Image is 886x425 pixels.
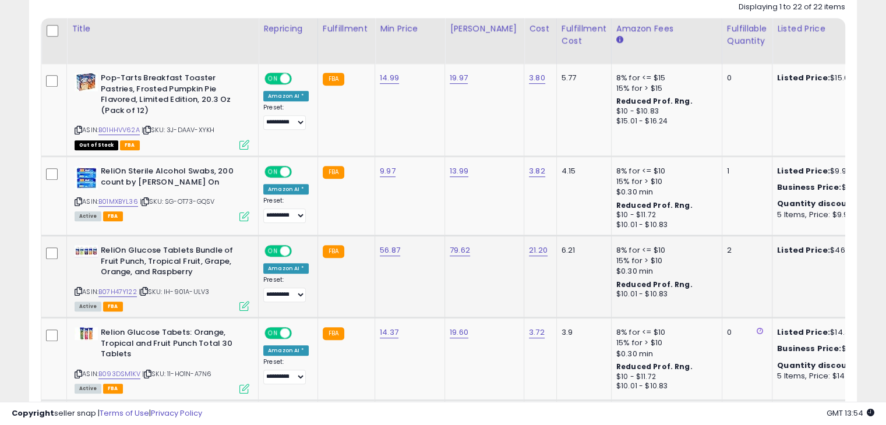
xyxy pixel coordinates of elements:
div: $10.01 - $10.83 [616,381,713,391]
b: Reduced Prof. Rng. [616,362,693,371]
div: $10.01 - $10.83 [616,220,713,230]
b: ReliOn Glucose Tablets Bundle of Fruit Punch, Tropical Fruit, Grape, Orange, and Raspberry [101,245,242,281]
a: B093DSM1KV [98,369,140,379]
a: 14.99 [380,72,399,84]
div: Amazon AI * [263,263,309,274]
div: 5 Items, Price: $14 [777,371,874,381]
div: Repricing [263,23,313,35]
span: | SKU: SG-OT73-GQSV [140,197,214,206]
a: B07H47Y122 [98,287,137,297]
a: 56.87 [380,245,400,256]
span: ON [266,328,280,338]
b: Reduced Prof. Rng. [616,279,693,289]
a: 3.82 [529,165,545,177]
div: 6.21 [562,245,602,256]
a: Privacy Policy [151,408,202,419]
div: $9.97 [777,166,874,176]
b: Listed Price: [777,165,830,176]
div: [PERSON_NAME] [450,23,519,35]
div: Min Price [380,23,440,35]
div: $10 - $11.72 [616,210,713,220]
div: $0.30 min [616,349,713,359]
span: OFF [290,74,309,84]
div: Preset: [263,276,309,302]
img: 51PbjGVQiOL._SL40_.jpg [75,73,98,91]
span: OFF [290,167,309,177]
div: 15% for > $10 [616,338,713,348]
div: Preset: [263,358,309,384]
div: Fulfillment [323,23,370,35]
span: ON [266,246,280,256]
b: Relion Glucose Tabets: Orange, Tropical and Fruit Punch Total 30 Tablets [101,327,242,363]
a: B01MXBYL36 [98,197,138,207]
span: All listings that are currently out of stock and unavailable for purchase on Amazon [75,140,118,150]
b: ReliOn Sterile Alcohol Swabs, 200 count by [PERSON_NAME] On [101,166,242,190]
div: 8% for <= $15 [616,73,713,83]
span: FBA [103,302,123,311]
div: $0.30 min [616,187,713,197]
div: 15% for > $10 [616,176,713,187]
span: OFF [290,246,309,256]
b: Reduced Prof. Rng. [616,200,693,210]
span: | SKU: IH-901A-ULV3 [139,287,209,296]
img: 41uKY9Wh+TS._SL40_.jpg [75,327,98,340]
div: : [777,360,874,371]
span: FBA [103,211,123,221]
a: 19.60 [450,327,468,338]
span: All listings currently available for purchase on Amazon [75,302,101,311]
div: $15.01 - $16.24 [616,116,713,126]
span: ON [266,74,280,84]
div: 8% for <= $10 [616,166,713,176]
small: FBA [323,245,344,258]
div: 2 [727,245,763,256]
b: Pop-Tarts Breakfast Toaster Pastries, Frosted Pumpkin Pie Flavored, Limited Edition, 20.3 Oz (Pac... [101,73,242,119]
span: OFF [290,328,309,338]
div: $15.00 [777,73,874,83]
div: ASIN: [75,73,249,148]
div: 4.15 [562,166,602,176]
b: Business Price: [777,182,841,193]
div: 15% for > $15 [616,83,713,94]
a: 14.37 [380,327,398,338]
span: | SKU: 3J-DAAV-XYKH [142,125,214,134]
span: 2025-09-17 13:54 GMT [827,408,874,419]
div: 8% for <= $10 [616,327,713,338]
a: 3.72 [529,327,545,338]
div: Preset: [263,197,309,223]
b: Quantity discounts [777,198,861,209]
a: 21.20 [529,245,548,256]
small: FBA [323,73,344,86]
a: 79.62 [450,245,470,256]
b: Reduced Prof. Rng. [616,96,693,106]
a: 19.97 [450,72,468,84]
b: Listed Price: [777,327,830,338]
div: $14.5 [777,343,874,354]
small: FBA [323,166,344,179]
div: Amazon Fees [616,23,717,35]
b: Listed Price: [777,72,830,83]
b: Quantity discounts [777,360,861,371]
div: 15% for > $10 [616,256,713,266]
b: Business Price: [777,343,841,354]
div: Fulfillable Quantity [727,23,767,47]
div: Listed Price [777,23,878,35]
div: Cost [529,23,552,35]
div: 5 Items, Price: $9.98 [777,210,874,220]
a: 13.99 [450,165,468,177]
b: Listed Price: [777,245,830,256]
div: $10 - $10.83 [616,107,713,116]
div: Title [72,23,253,35]
div: Amazon AI * [263,345,309,356]
div: Displaying 1 to 22 of 22 items [739,2,845,13]
div: ASIN: [75,166,249,220]
div: : [777,199,874,209]
img: 41XuWS4xq2L._SL40_.jpg [75,245,98,257]
div: $46.87 [777,245,874,256]
span: FBA [120,140,140,150]
div: $10.01 - $10.83 [616,289,713,299]
span: All listings currently available for purchase on Amazon [75,211,101,221]
span: | SKU: 11-HO1N-A7N6 [142,369,211,378]
div: 3.9 [562,327,602,338]
div: Amazon AI * [263,184,309,194]
div: ASIN: [75,245,249,310]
